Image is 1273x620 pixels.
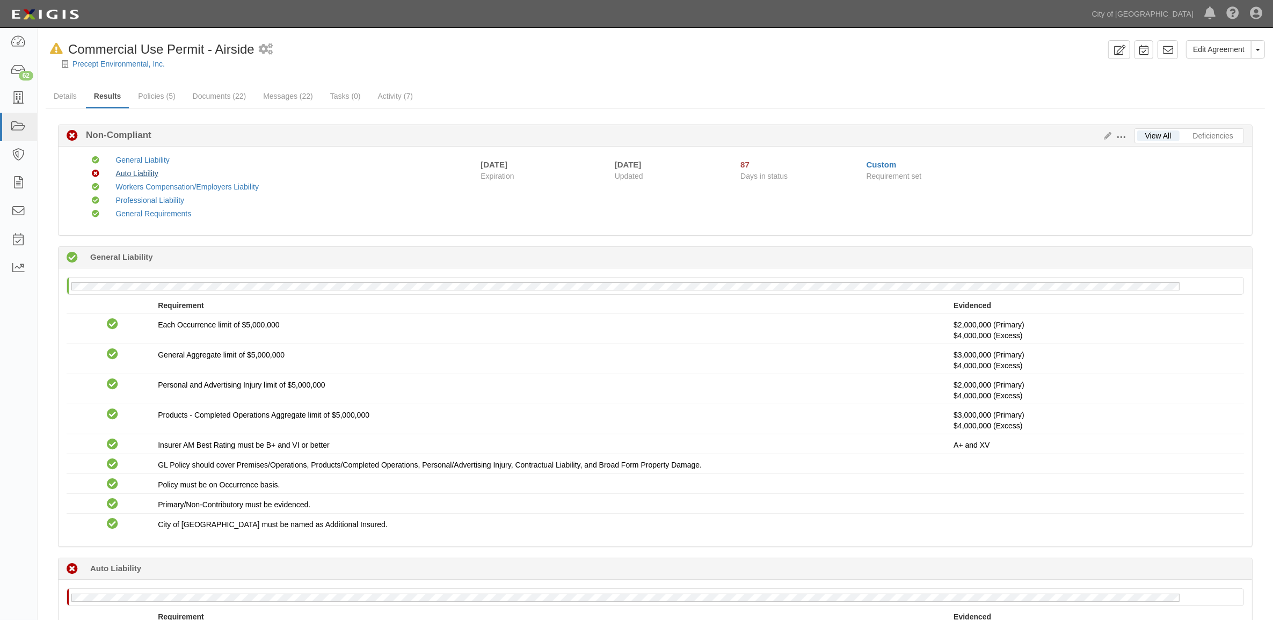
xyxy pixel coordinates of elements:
p: $2,000,000 (Primary) [954,319,1236,341]
i: Compliant [107,519,118,530]
a: Policies (5) [130,85,183,107]
i: Compliant [92,157,99,164]
i: Compliant [107,379,118,390]
span: Expiration [481,171,606,181]
a: Edit Results [1100,132,1111,140]
i: Compliant [107,479,118,490]
p: $2,000,000 (Primary) [954,380,1236,401]
span: Products - Completed Operations Aggregate limit of $5,000,000 [158,411,369,419]
a: Documents (22) [185,85,254,107]
div: 62 [19,71,33,81]
span: Requirement set [867,172,922,180]
strong: Evidenced [954,301,991,310]
span: Personal and Advertising Injury limit of $5,000,000 [158,381,325,389]
span: Primary/Non-Contributory must be evidenced. [158,500,310,509]
a: Activity (7) [370,85,421,107]
div: [DATE] [481,159,507,170]
a: Custom [867,160,897,169]
strong: Requirement [158,301,204,310]
span: Each Occurrence limit of $5,000,000 [158,320,279,329]
span: City of [GEOGRAPHIC_DATA] must be named as Additional Insured. [158,520,387,529]
a: Results [86,85,129,108]
a: City of [GEOGRAPHIC_DATA] [1087,3,1199,25]
i: Compliant [92,184,99,191]
p: A+ and XV [954,440,1236,450]
i: In Default since 09/05/2025 [50,43,63,55]
div: [DATE] [615,159,724,170]
i: Compliant [92,210,99,218]
a: Precept Environmental, Inc. [72,60,165,68]
span: Updated [615,172,643,180]
i: Non-Compliant [92,170,99,178]
img: logo-5460c22ac91f19d4615b14bd174203de0afe785f0fc80cf4dbbc73dc1793850b.png [8,5,82,24]
i: 1 scheduled workflow [259,44,273,55]
span: Policy must be on Occurrence basis. [158,480,280,489]
span: Commercial Use Permit - Airside [68,42,254,56]
i: Compliant [107,319,118,330]
b: Auto Liability [90,563,141,574]
span: General Aggregate limit of $5,000,000 [158,351,285,359]
i: Compliant [107,349,118,360]
a: Edit Agreement [1186,40,1252,59]
i: Compliant [107,439,118,450]
span: Policy #FFX2031005 Insurer: Nautilus Insurance Company [954,361,1022,370]
a: Professional Liability [115,196,184,205]
span: Policy #FFX2031005 Insurer: Nautilus Insurance Company [954,421,1022,430]
a: Workers Compensation/Employers Liability [115,183,259,191]
a: View All [1137,130,1180,141]
a: General Requirements [115,209,191,218]
span: GL Policy should cover Premises/Operations, Products/Completed Operations, Personal/Advertising I... [158,461,702,469]
span: Policy #FFX2031005 Insurer: Nautilus Insurance Company [954,391,1022,400]
p: $3,000,000 (Primary) [954,410,1236,431]
span: Policy #FFX2031005 Insurer: Nautilus Insurance Company [954,331,1022,340]
b: Non-Compliant [78,129,151,142]
a: Tasks (0) [322,85,369,107]
a: Details [46,85,85,107]
i: Non-Compliant 43 days (since 07/29/2025) [67,564,78,575]
div: Commercial Use Permit - Airside [46,40,254,59]
i: Compliant [107,499,118,510]
a: General Liability [115,156,169,164]
a: Deficiencies [1185,130,1241,141]
b: General Liability [90,251,153,262]
i: Compliant 268 days (since 12/16/2024) [67,252,78,264]
a: Messages (22) [255,85,321,107]
span: Days in status [740,172,788,180]
i: Help Center - Complianz [1226,8,1239,20]
i: Compliant [92,197,99,205]
i: Compliant [107,409,118,420]
p: $3,000,000 (Primary) [954,349,1236,371]
i: Non-Compliant [67,130,78,142]
span: Insurer AM Best Rating must be B+ and VI or better [158,441,329,449]
a: Auto Liability [115,169,158,178]
div: Since 06/15/2025 [740,159,858,170]
i: Compliant [107,459,118,470]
